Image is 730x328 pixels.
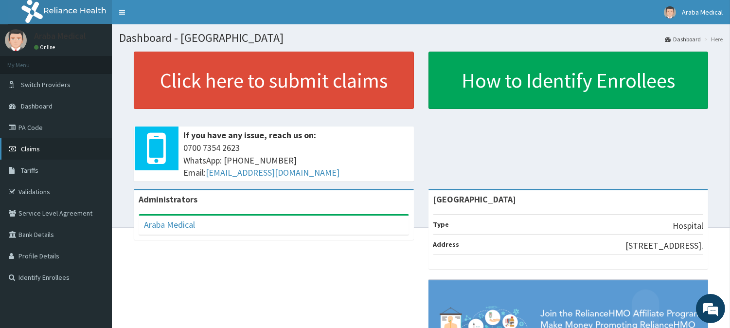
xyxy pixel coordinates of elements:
img: d_794563401_company_1708531726252_794563401 [18,49,39,73]
h1: Dashboard - [GEOGRAPHIC_DATA] [119,32,723,44]
a: [EMAIL_ADDRESS][DOMAIN_NAME] [206,167,339,178]
img: User Image [5,29,27,51]
b: If you have any issue, reach us on: [183,129,316,141]
a: Click here to submit claims [134,52,414,109]
span: We're online! [56,101,134,199]
b: Address [433,240,460,249]
span: 0700 7354 2623 WhatsApp: [PHONE_NUMBER] Email: [183,142,409,179]
textarea: Type your message and hit 'Enter' [5,222,185,256]
strong: [GEOGRAPHIC_DATA] [433,194,516,205]
a: Dashboard [665,35,701,43]
span: Switch Providers [21,80,71,89]
p: [STREET_ADDRESS]. [625,239,703,252]
span: Araba Medical [682,8,723,17]
div: Minimize live chat window [160,5,183,28]
span: Dashboard [21,102,53,110]
a: How to Identify Enrollees [428,52,709,109]
span: Tariffs [21,166,38,175]
b: Type [433,220,449,229]
a: Araba Medical [144,219,195,230]
p: Hospital [673,219,703,232]
li: Here [702,35,723,43]
a: Online [34,44,57,51]
img: User Image [664,6,676,18]
b: Administrators [139,194,197,205]
p: Araba Medical [34,32,86,40]
span: Claims [21,145,40,153]
div: Chat with us now [51,55,163,67]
